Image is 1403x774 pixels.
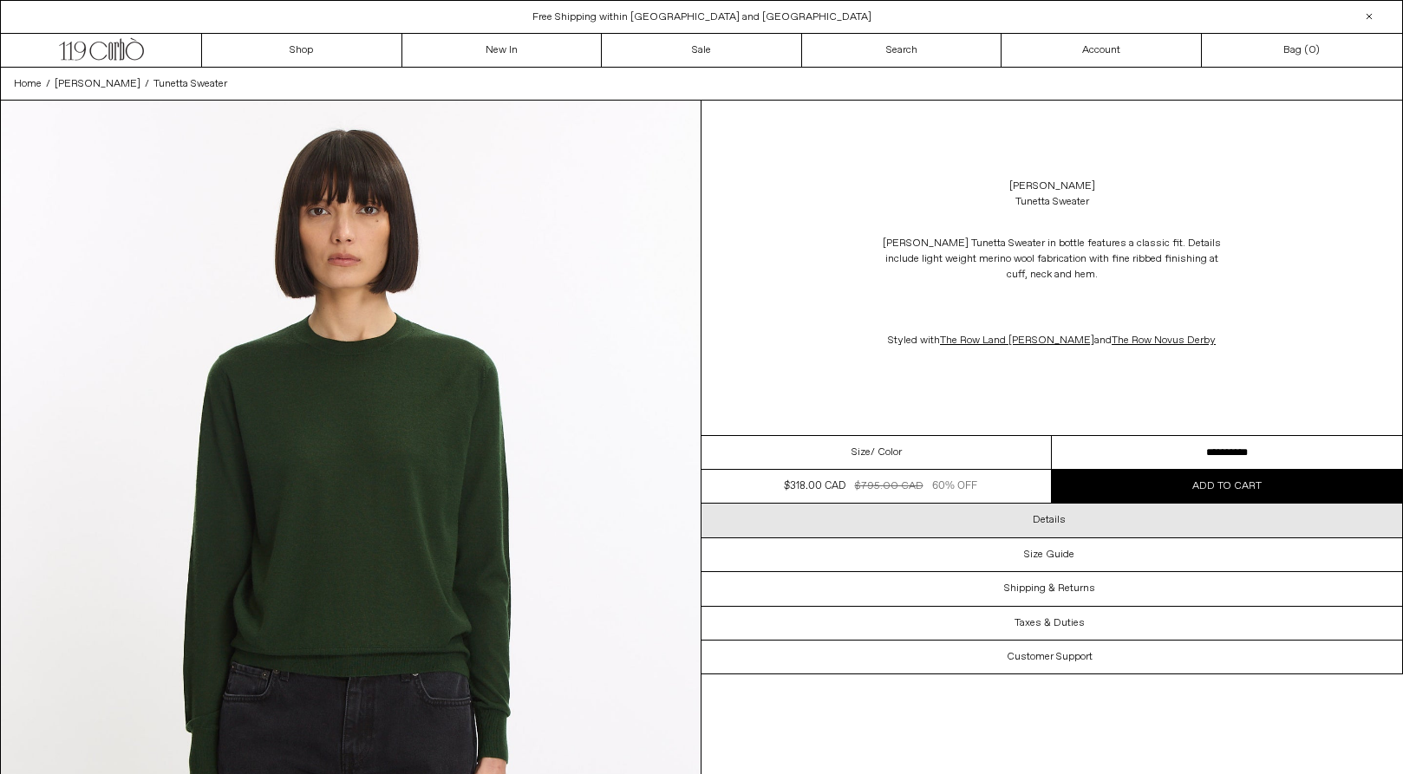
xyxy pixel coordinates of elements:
[1015,617,1085,629] h3: Taxes & Duties
[784,478,845,494] div: $318.00 CAD
[1007,651,1093,663] h3: Customer Support
[1052,470,1402,503] button: Add to cart
[871,445,902,460] span: / Color
[402,34,603,67] a: New In
[1202,34,1402,67] a: Bag ()
[1002,34,1202,67] a: Account
[852,445,871,460] span: Size
[46,76,50,92] span: /
[1015,194,1089,210] div: Tunetta Sweater
[932,478,977,494] div: 60% OFF
[1004,582,1095,595] h3: Shipping & Returns
[888,334,1216,348] span: Styled with and
[1009,179,1095,194] a: [PERSON_NAME]
[14,76,42,92] a: Home
[1024,549,1074,561] h3: Size Guide
[14,77,42,91] span: Home
[855,478,923,494] div: $795.00 CAD
[153,76,227,92] a: Tunetta Sweater
[1033,514,1066,526] h3: Details
[532,10,871,24] a: Free Shipping within [GEOGRAPHIC_DATA] and [GEOGRAPHIC_DATA]
[55,76,140,92] a: [PERSON_NAME]
[878,227,1225,291] p: [PERSON_NAME] Tunetta Sweater in bottle features a classic fit. Details include light weight meri...
[55,77,140,91] span: [PERSON_NAME]
[802,34,1002,67] a: Search
[602,34,802,67] a: Sale
[940,334,1094,348] a: The Row Land [PERSON_NAME]
[145,76,149,92] span: /
[1308,43,1315,57] span: 0
[153,77,227,91] span: Tunetta Sweater
[1112,334,1216,348] a: The Row Novus Derby
[202,34,402,67] a: Shop
[1192,479,1262,493] span: Add to cart
[1308,42,1320,58] span: )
